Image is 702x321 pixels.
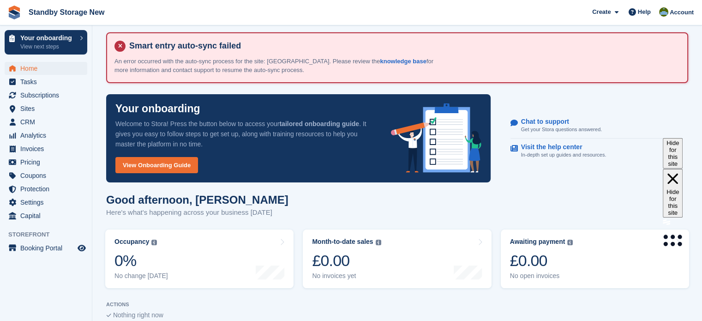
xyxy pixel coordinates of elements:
[5,30,87,55] a: Your onboarding View next steps
[20,242,76,254] span: Booking Portal
[115,119,376,149] p: Welcome to Stora! Press the button below to access your . It gives you easy to follow steps to ge...
[5,142,87,155] a: menu
[5,62,87,75] a: menu
[303,230,491,288] a: Month-to-date sales £0.00 No invoices yet
[5,196,87,209] a: menu
[76,242,87,254] a: Preview store
[5,209,87,222] a: menu
[20,42,75,51] p: View next steps
[659,7,668,17] img: Aaron Winter
[20,142,76,155] span: Invoices
[106,314,111,317] img: blank_slate_check_icon-ba018cac091ee9be17c0a81a6c232d5eb81de652e7a59be601be346b1b6ddf79.svg
[638,7,651,17] span: Help
[5,102,87,115] a: menu
[114,238,149,246] div: Occupancy
[20,62,76,75] span: Home
[20,75,76,88] span: Tasks
[115,103,200,114] p: Your onboarding
[670,8,694,17] span: Account
[25,5,108,20] a: Standby Storage New
[114,57,438,75] p: An error occurred with the auto-sync process for the site: [GEOGRAPHIC_DATA]. Please review the f...
[521,143,599,151] p: Visit the help center
[380,58,426,65] a: knowledge base
[151,240,157,245] img: icon-info-grey-7440780725fd019a000dd9b08b2336e03edf1995a4989e88bcd33f0948082b44.svg
[126,41,680,51] h4: Smart entry auto-sync failed
[5,75,87,88] a: menu
[20,196,76,209] span: Settings
[312,238,373,246] div: Month-to-date sales
[5,182,87,195] a: menu
[20,156,76,169] span: Pricing
[510,251,573,270] div: £0.00
[510,113,679,139] a: Chat to support Get your Stora questions answered.
[20,169,76,182] span: Coupons
[391,103,481,173] img: onboarding-info-6c161a55d2c0e0a8cae90662b2fe09162a5109e8cc188191df67fb4f79e88e88.svg
[521,151,606,159] p: In-depth set up guides and resources.
[510,139,679,164] a: Visit the help center In-depth set up guides and resources.
[501,230,689,288] a: Awaiting payment £0.00 No open invoices
[114,272,168,280] div: No change [DATE]
[510,238,565,246] div: Awaiting payment
[20,115,76,128] span: CRM
[20,102,76,115] span: Sites
[106,302,688,308] p: ACTIONS
[20,89,76,102] span: Subscriptions
[5,129,87,142] a: menu
[115,157,198,173] a: View Onboarding Guide
[7,6,21,19] img: stora-icon-8386f47178a22dfd0bd8f6a31ec36ba5ce8667c1dd55bd0f319d3a0aa187defe.svg
[592,7,611,17] span: Create
[5,242,87,254] a: menu
[510,272,573,280] div: No open invoices
[312,272,381,280] div: No invoices yet
[312,251,381,270] div: £0.00
[5,169,87,182] a: menu
[5,115,87,128] a: menu
[521,118,594,126] p: Chat to support
[20,129,76,142] span: Analytics
[279,120,359,127] strong: tailored onboarding guide
[521,126,602,133] p: Get your Stora questions answered.
[105,230,294,288] a: Occupancy 0% No change [DATE]
[20,209,76,222] span: Capital
[567,240,573,245] img: icon-info-grey-7440780725fd019a000dd9b08b2336e03edf1995a4989e88bcd33f0948082b44.svg
[106,207,288,218] p: Here's what's happening across your business [DATE]
[5,156,87,169] a: menu
[20,35,75,41] p: Your onboarding
[8,230,92,239] span: Storefront
[106,194,288,206] h1: Good afternoon, [PERSON_NAME]
[376,240,381,245] img: icon-info-grey-7440780725fd019a000dd9b08b2336e03edf1995a4989e88bcd33f0948082b44.svg
[20,182,76,195] span: Protection
[5,89,87,102] a: menu
[114,251,168,270] div: 0%
[113,311,163,319] span: Nothing right now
